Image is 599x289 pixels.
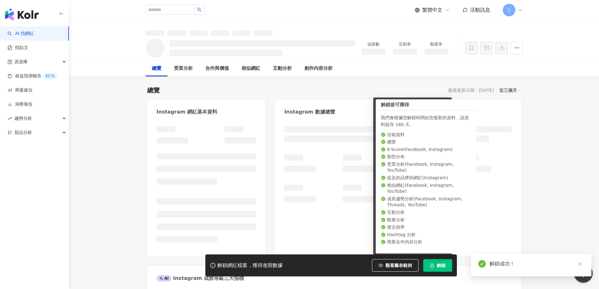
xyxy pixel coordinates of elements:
[448,88,494,93] div: 最後更新日期：[DATE]
[393,41,417,47] div: 互動率
[424,41,448,47] div: 觀看率
[507,7,510,14] span: S
[14,125,32,140] span: 競品分析
[8,45,28,51] a: 找貼文
[423,259,452,272] button: 解鎖
[422,7,442,14] span: 繁體中文
[14,55,28,69] span: 資源庫
[478,260,486,268] span: check-circle
[8,31,34,37] a: searchAI 找網紅
[381,217,471,223] li: 觀看分析
[157,108,218,115] div: Instagram 網紅基本資料
[376,99,476,110] div: 解鎖後可獲得
[490,260,584,268] div: 解鎖成功！
[381,182,471,195] li: 相似網紅 ( Facebook, Instagram, YouTube )
[381,224,471,231] li: 發文頻率
[5,8,39,21] img: logo
[8,101,33,108] a: 洞察報告
[372,259,419,272] button: 觀看圖表範例
[8,73,57,79] a: 效益預測報告BETA
[381,175,471,181] li: 提及的品牌與網紅 ( Instagram )
[157,275,244,282] div: Instagram 成效等級三大指標
[470,7,490,13] span: 活動訊息
[381,114,471,128] div: 我們會根據您解鎖時間給您最新的資料，該資料留存 180 天。
[241,65,260,72] div: 相似網紅
[381,154,471,160] li: 類型分布
[381,147,471,153] li: K-Score ( Facebook, Instagram )
[499,86,521,94] div: 近三個月
[381,196,471,208] li: 成長趨勢分析 ( Facebook, Instagram, Threads, YouTube )
[8,116,12,121] span: rise
[205,65,229,72] div: 合作與價值
[381,239,471,245] li: 商業合作內容分析
[381,132,471,138] li: 信箱資料
[157,275,172,281] div: AI
[437,263,446,268] span: 解鎖
[381,209,471,216] li: 互動分析
[362,41,385,47] div: 追蹤數
[578,262,582,266] span: close
[8,87,33,93] a: 商案媒合
[273,65,292,72] div: 互動分析
[284,108,335,115] div: Instagram 數據總覽
[385,263,412,268] span: 觀看圖表範例
[152,65,161,72] div: 總覽
[147,86,160,95] div: 總覽
[217,262,283,269] div: 解鎖網紅檔案，獲得進階數據
[304,65,333,72] div: 創作內容分析
[174,65,193,72] div: 受眾分析
[197,8,202,12] span: search
[381,232,471,238] li: Hashtag 分析
[381,139,471,145] li: 總覽
[381,161,471,174] li: 受眾分析 ( Facebook, Instagram, YouTube )
[14,111,32,125] span: 趨勢分析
